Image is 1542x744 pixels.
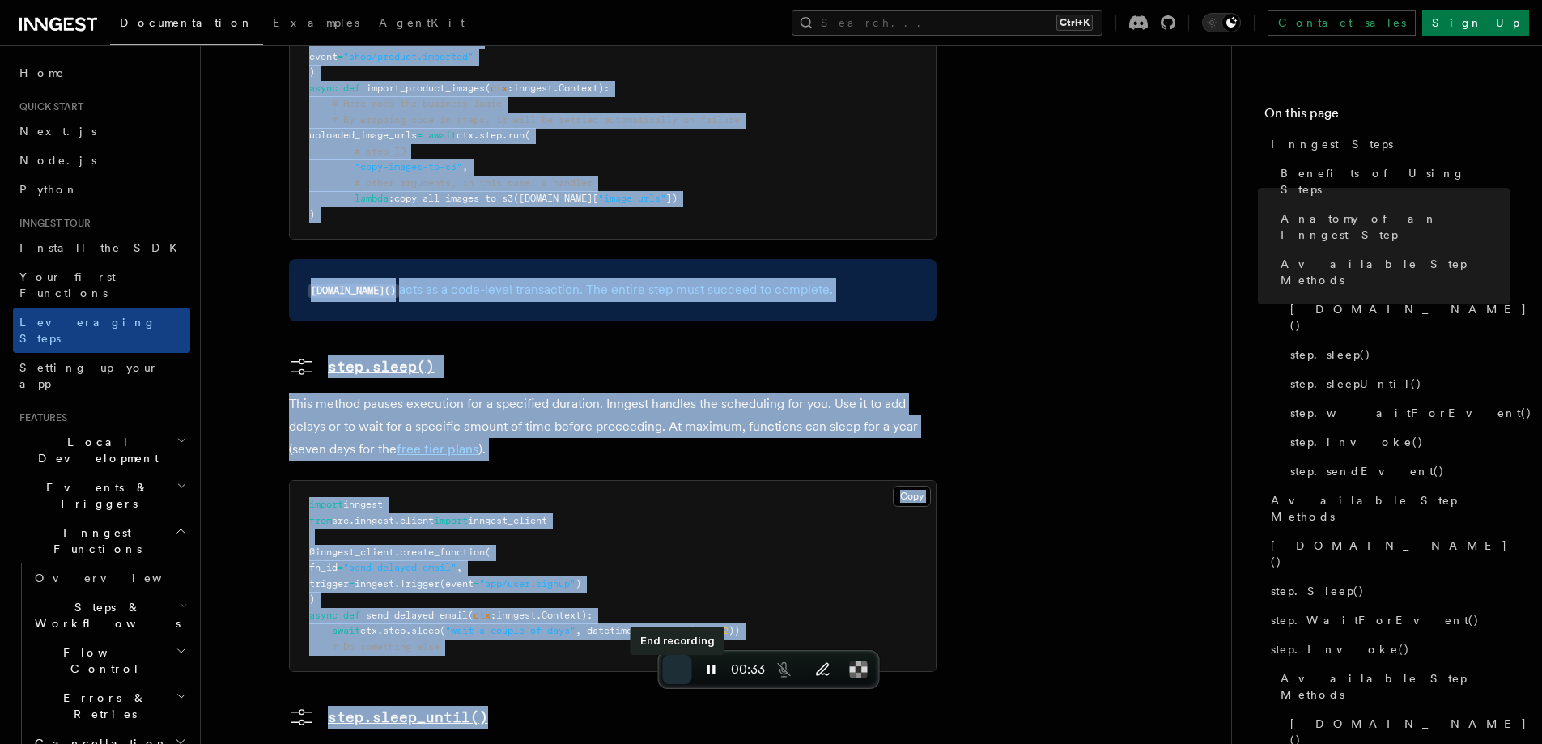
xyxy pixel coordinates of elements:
span: # By wrapping code in steps, it will be retried automatically on failure [332,114,740,125]
span: Available Step Methods [1281,256,1510,288]
span: uploaded_image_urls [309,130,417,141]
a: step.sleep() [1284,340,1510,369]
span: fn_id [309,562,338,573]
span: Install the SDK [19,241,187,254]
span: ( [440,625,445,636]
span: "image_urls" [598,193,666,204]
span: inngest_client [468,515,547,526]
a: Available Step Methods [1264,486,1510,531]
span: ) [309,593,315,605]
span: ([DOMAIN_NAME][ [513,193,598,204]
a: Contact sales [1268,10,1416,36]
span: Quick start [13,100,83,113]
span: Node.js [19,154,96,167]
button: Inngest Functions [13,518,190,563]
a: Examples [263,5,369,44]
span: await [332,625,360,636]
span: Overview [35,572,202,585]
span: lambda [355,193,389,204]
span: async [309,83,338,94]
span: : [389,193,394,204]
span: , datetime. [576,625,638,636]
p: This method pauses execution for a specified duration. Inngest handles the scheduling for you. Us... [289,393,937,461]
a: free tier plans [397,441,478,457]
button: Local Development [13,427,190,473]
a: Python [13,175,190,204]
span: Features [13,411,67,424]
span: = [338,51,343,62]
a: [DOMAIN_NAME]() [1264,531,1510,576]
span: Benefits of Using Steps [1281,165,1510,198]
span: # Do something else [332,641,440,653]
span: step.sleepUntil() [1290,376,1422,392]
span: def [343,610,360,621]
span: Next.js [19,125,96,138]
a: Benefits of Using Steps [1274,159,1510,204]
span: [DOMAIN_NAME]() [1271,538,1510,570]
span: ctx [457,130,474,141]
button: Errors & Retries [28,683,190,729]
span: = [338,562,343,573]
span: from [309,515,332,526]
span: Context): [542,610,593,621]
span: inngest [343,499,383,510]
span: Available Step Methods [1271,492,1510,525]
span: inngest [513,83,553,94]
span: ) [576,578,581,589]
span: ) [309,66,315,78]
span: Inngest tour [13,217,91,230]
span: . [406,625,411,636]
a: step.waitForEvent() [1284,398,1510,427]
span: step.invoke() [1290,434,1424,450]
span: "app/user.signup" [479,578,576,589]
a: step.sleepUntil() [1284,369,1510,398]
span: , [457,562,462,573]
a: Node.js [13,146,190,175]
span: ( [525,130,530,141]
span: Steps & Workflows [28,599,181,631]
span: Inngest Steps [1271,136,1393,152]
span: ( [485,83,491,94]
span: ctx [491,83,508,94]
span: . [536,610,542,621]
button: Search...Ctrl+K [792,10,1102,36]
span: "shop/product.imported" [343,51,474,62]
span: step.Sleep() [1271,583,1365,599]
span: "send-delayed-email" [343,562,457,573]
span: Home [19,65,65,81]
button: Toggle dark mode [1202,13,1241,32]
span: )) [729,625,740,636]
span: event [309,51,338,62]
span: @inngest_client [309,546,394,558]
span: import [434,515,468,526]
a: Documentation [110,5,263,45]
span: async [309,610,338,621]
span: copy_all_images_to_s3 [394,193,513,204]
button: Copy [893,486,931,507]
a: step.sleep() [289,354,435,380]
span: send_delayed_email [366,610,468,621]
a: step.Sleep() [1264,576,1510,606]
span: run [508,130,525,141]
a: Inngest Steps [1264,130,1510,159]
h4: On this page [1264,104,1510,130]
span: = [417,130,423,141]
a: Anatomy of an Inngest Step [1274,204,1510,249]
span: . [394,546,400,558]
button: Flow Control [28,638,190,683]
span: trigger [309,578,349,589]
a: Install the SDK [13,233,190,262]
a: Home [13,58,190,87]
span: . [349,515,355,526]
span: (days [689,625,717,636]
span: step.sendEvent() [1290,463,1445,479]
span: Local Development [13,434,176,466]
a: Leveraging Steps [13,308,190,353]
a: Overview [28,563,190,593]
span: . [474,130,479,141]
span: ctx [474,610,491,621]
span: = [349,578,355,589]
pre: step.sleep() [328,355,435,378]
span: ) [309,209,315,220]
pre: step.sleep_until() [328,706,488,729]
